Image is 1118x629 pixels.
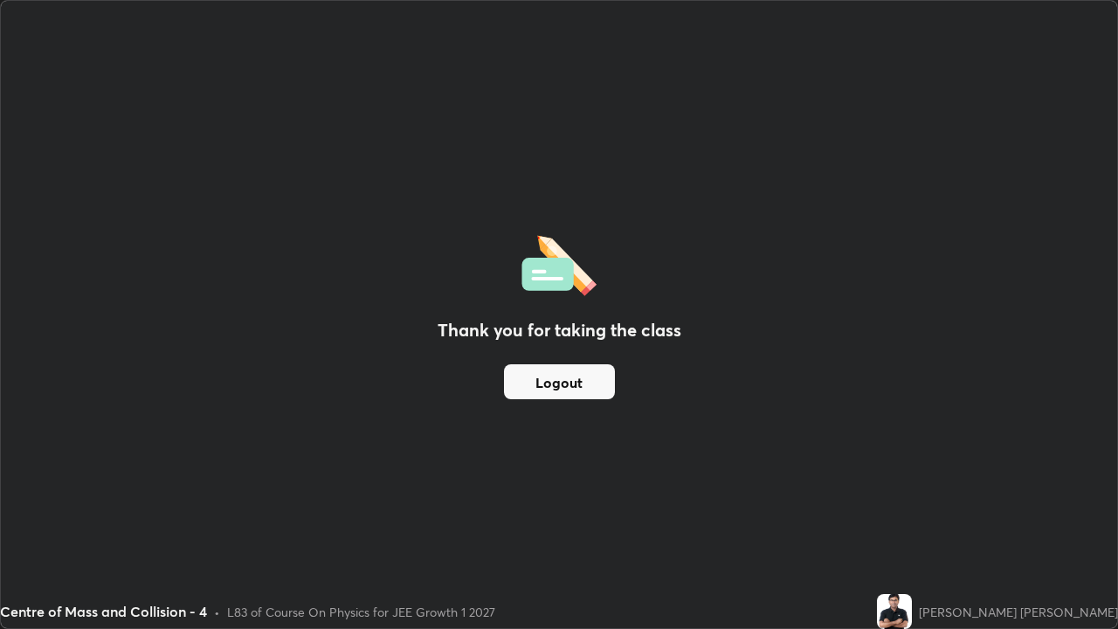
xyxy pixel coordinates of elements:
[227,603,495,621] div: L83 of Course On Physics for JEE Growth 1 2027
[214,603,220,621] div: •
[504,364,615,399] button: Logout
[521,230,597,296] img: offlineFeedback.1438e8b3.svg
[919,603,1118,621] div: [PERSON_NAME] [PERSON_NAME]
[438,317,681,343] h2: Thank you for taking the class
[877,594,912,629] img: 69af8b3bbf82471eb9dbcfa53d5670df.jpg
